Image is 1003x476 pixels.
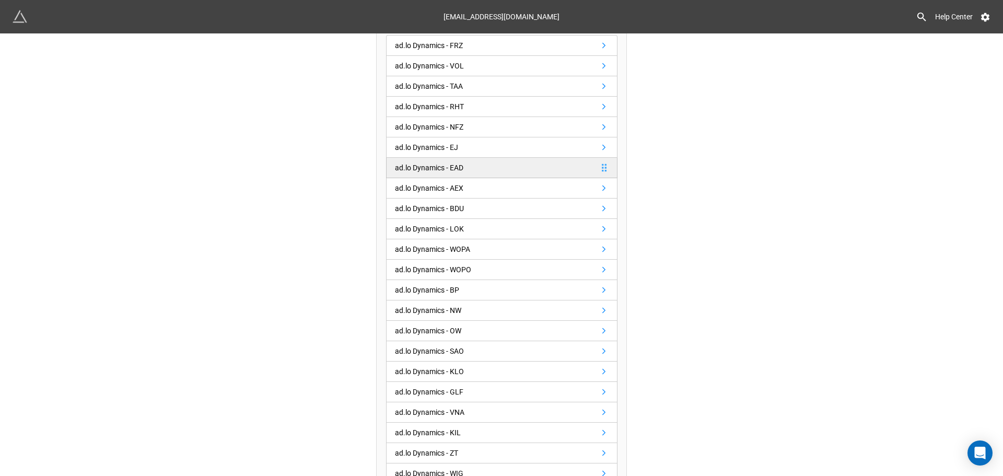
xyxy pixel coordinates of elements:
div: [EMAIL_ADDRESS][DOMAIN_NAME] [444,7,559,26]
a: ad.lo Dynamics - ZT [386,443,617,463]
div: ad.lo Dynamics - TAA [395,80,463,92]
div: ad.lo Dynamics - VOL [395,60,464,72]
div: ad.lo Dynamics - FRZ [395,40,463,51]
a: ad.lo Dynamics - EAD [386,158,617,178]
div: ad.lo Dynamics - SAO [395,345,464,357]
div: ad.lo Dynamics - EAD [395,162,463,173]
div: ad.lo Dynamics - KIL [395,427,461,438]
a: ad.lo Dynamics - VNA [386,402,617,423]
div: ad.lo Dynamics - WOPO [395,264,471,275]
a: ad.lo Dynamics - NW [386,300,617,321]
a: ad.lo Dynamics - GLF [386,382,617,402]
div: ad.lo Dynamics - NW [395,305,461,316]
a: ad.lo Dynamics - FRZ [386,35,617,56]
img: miniextensions-icon.73ae0678.png [13,9,27,24]
div: ad.lo Dynamics - OW [395,325,461,336]
div: ad.lo Dynamics - RHT [395,101,464,112]
div: ad.lo Dynamics - NFZ [395,121,463,133]
div: ad.lo Dynamics - ZT [395,447,458,459]
a: ad.lo Dynamics - VOL [386,56,617,76]
a: Help Center [928,7,980,26]
a: ad.lo Dynamics - WOPO [386,260,617,280]
a: ad.lo Dynamics - WOPA [386,239,617,260]
div: ad.lo Dynamics - BP [395,284,459,296]
a: ad.lo Dynamics - AEX [386,178,617,199]
div: ad.lo Dynamics - EJ [395,142,458,153]
div: ad.lo Dynamics - AEX [395,182,463,194]
div: ad.lo Dynamics - BDU [395,203,464,214]
a: ad.lo Dynamics - RHT [386,97,617,117]
div: ad.lo Dynamics - VNA [395,407,464,418]
div: ad.lo Dynamics - LOK [395,223,464,235]
a: ad.lo Dynamics - LOK [386,219,617,239]
div: ad.lo Dynamics - WOPA [395,243,470,255]
a: ad.lo Dynamics - NFZ [386,117,617,137]
a: ad.lo Dynamics - BP [386,280,617,300]
a: ad.lo Dynamics - EJ [386,137,617,158]
div: ad.lo Dynamics - KLO [395,366,464,377]
a: ad.lo Dynamics - TAA [386,76,617,97]
div: Open Intercom Messenger [967,440,993,466]
a: ad.lo Dynamics - OW [386,321,617,341]
div: ad.lo Dynamics - GLF [395,386,463,398]
a: ad.lo Dynamics - KLO [386,362,617,382]
a: ad.lo Dynamics - BDU [386,199,617,219]
a: ad.lo Dynamics - KIL [386,423,617,443]
a: ad.lo Dynamics - SAO [386,341,617,362]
